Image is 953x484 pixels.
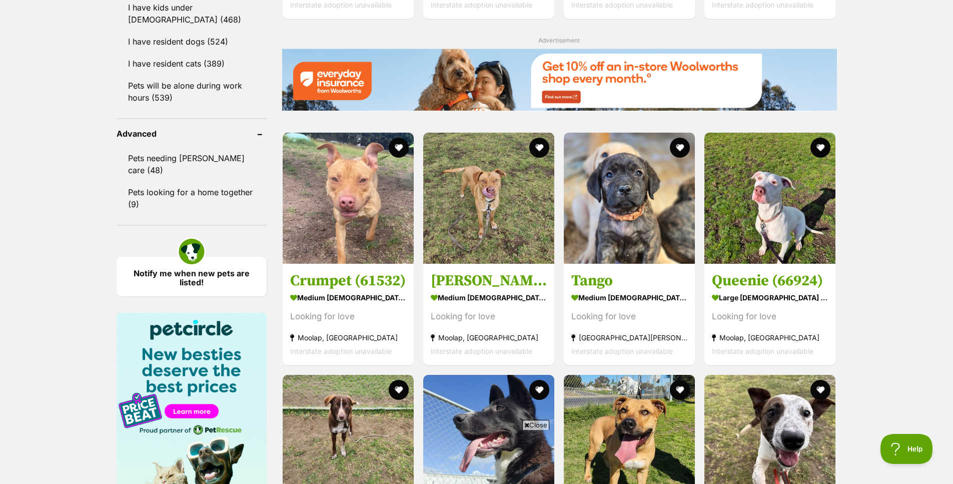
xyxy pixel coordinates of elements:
[712,310,828,323] div: Looking for love
[811,138,831,158] button: favourite
[423,133,554,264] img: Quinn (66402) - Staffordshire Bull Terrier Dog
[431,310,547,323] div: Looking for love
[117,148,267,181] a: Pets needing [PERSON_NAME] care (48)
[712,271,828,290] h3: Queenie (66924)
[704,133,835,264] img: Queenie (66924) - Bull Arab Dog
[389,380,409,400] button: favourite
[290,310,406,323] div: Looking for love
[564,264,695,365] a: Tango medium [DEMOGRAPHIC_DATA] Dog Looking for love [GEOGRAPHIC_DATA][PERSON_NAME][GEOGRAPHIC_DA...
[290,290,406,305] strong: medium [DEMOGRAPHIC_DATA] Dog
[117,53,267,74] a: I have resident cats (389)
[117,257,267,296] a: Notify me when new pets are listed!
[283,133,414,264] img: Crumpet (61532) - American Staffordshire Terrier Dog
[712,290,828,305] strong: large [DEMOGRAPHIC_DATA] Dog
[571,331,687,344] strong: [GEOGRAPHIC_DATA][PERSON_NAME][GEOGRAPHIC_DATA]
[283,264,414,365] a: Crumpet (61532) medium [DEMOGRAPHIC_DATA] Dog Looking for love Moolap, [GEOGRAPHIC_DATA] Intersta...
[117,31,267,52] a: I have resident dogs (524)
[529,138,549,158] button: favourite
[282,49,837,110] img: Everyday Insurance promotional banner
[295,434,659,479] iframe: Advertisement
[571,271,687,290] h3: Tango
[431,290,547,305] strong: medium [DEMOGRAPHIC_DATA] Dog
[282,49,837,112] a: Everyday Insurance promotional banner
[529,380,549,400] button: favourite
[290,331,406,344] strong: Moolap, [GEOGRAPHIC_DATA]
[712,331,828,344] strong: Moolap, [GEOGRAPHIC_DATA]
[431,347,532,355] span: Interstate adoption unavailable
[290,347,392,355] span: Interstate adoption unavailable
[522,420,549,430] span: Close
[571,310,687,323] div: Looking for love
[290,271,406,290] h3: Crumpet (61532)
[571,347,673,355] span: Interstate adoption unavailable
[117,182,267,215] a: Pets looking for a home together (9)
[431,271,547,290] h3: [PERSON_NAME] (66402)
[712,347,813,355] span: Interstate adoption unavailable
[571,290,687,305] strong: medium [DEMOGRAPHIC_DATA] Dog
[564,133,695,264] img: Tango - Beagle x Staffordshire Bull Terrier Dog
[389,138,409,158] button: favourite
[880,434,933,464] iframe: Help Scout Beacon - Open
[117,129,267,138] header: Advanced
[538,37,580,44] span: Advertisement
[431,331,547,344] strong: Moolap, [GEOGRAPHIC_DATA]
[811,380,831,400] button: favourite
[670,380,690,400] button: favourite
[704,264,835,365] a: Queenie (66924) large [DEMOGRAPHIC_DATA] Dog Looking for love Moolap, [GEOGRAPHIC_DATA] Interstat...
[670,138,690,158] button: favourite
[117,75,267,108] a: Pets will be alone during work hours (539)
[423,264,554,365] a: [PERSON_NAME] (66402) medium [DEMOGRAPHIC_DATA] Dog Looking for love Moolap, [GEOGRAPHIC_DATA] In...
